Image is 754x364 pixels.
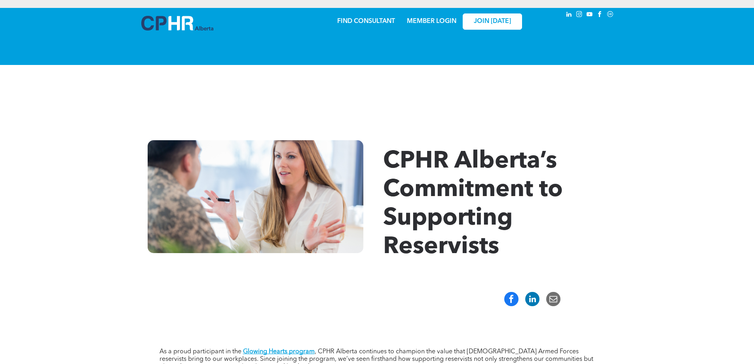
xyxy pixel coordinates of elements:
span: CPHR Alberta’s Commitment to Supporting Reservists [383,150,563,259]
span: As a proud participant in the [160,349,241,355]
a: youtube [585,10,594,21]
a: Social network [606,10,615,21]
img: A blue and white logo for cp alberta [141,16,213,30]
a: Glowing Hearts program [243,349,315,355]
a: facebook [596,10,604,21]
a: linkedin [565,10,574,21]
a: instagram [575,10,584,21]
a: JOIN [DATE] [463,13,522,30]
a: MEMBER LOGIN [407,18,456,25]
a: FIND CONSULTANT [337,18,395,25]
span: JOIN [DATE] [474,18,511,25]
